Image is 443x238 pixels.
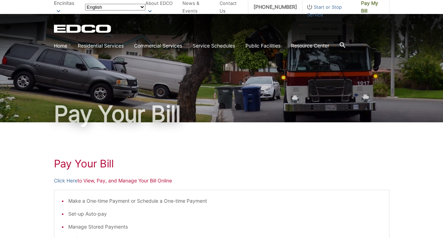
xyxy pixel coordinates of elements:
[291,42,329,50] a: Resource Center
[193,42,235,50] a: Service Schedules
[54,42,67,50] a: Home
[68,197,382,205] li: Make a One-time Payment or Schedule a One-time Payment
[54,103,389,125] h1: Pay Your Bill
[85,4,145,10] select: Select a language
[68,210,382,218] li: Set-up Auto-pay
[54,24,112,33] a: EDCD logo. Return to the homepage.
[245,42,281,50] a: Public Facilities
[134,42,182,50] a: Commercial Services
[54,177,77,185] a: Click Here
[78,42,124,50] a: Residential Services
[54,177,389,185] p: to View, Pay, and Manage Your Bill Online
[68,223,382,231] li: Manage Stored Payments
[54,157,389,170] h1: Pay Your Bill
